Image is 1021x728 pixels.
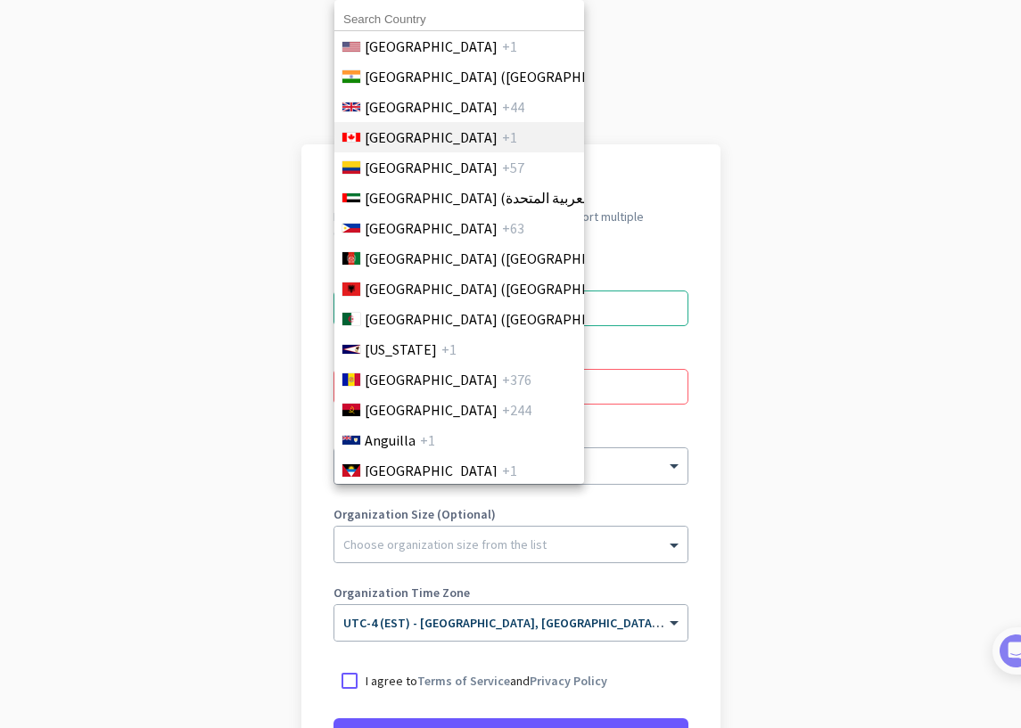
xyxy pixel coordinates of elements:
span: [GEOGRAPHIC_DATA] (‫[GEOGRAPHIC_DATA]‬‎) [365,248,643,269]
span: +63 [502,217,524,239]
span: [GEOGRAPHIC_DATA] [365,127,498,148]
span: +1 [502,36,517,57]
span: [GEOGRAPHIC_DATA] (‫الإمارات العربية المتحدة‬‎) [365,187,646,209]
span: [GEOGRAPHIC_DATA] [365,399,498,421]
span: [US_STATE] [365,339,437,360]
span: [GEOGRAPHIC_DATA] [365,460,498,481]
span: Anguilla [365,429,416,451]
span: +1 [502,127,517,148]
span: +244 [502,399,531,421]
span: [GEOGRAPHIC_DATA] ([GEOGRAPHIC_DATA]) [365,66,643,87]
span: +376 [502,369,531,390]
span: [GEOGRAPHIC_DATA] ([GEOGRAPHIC_DATA]) [365,278,643,299]
span: +44 [502,96,524,118]
span: [GEOGRAPHIC_DATA] [365,36,498,57]
span: +1 [502,460,517,481]
span: [GEOGRAPHIC_DATA] [365,217,498,239]
span: +1 [420,429,435,451]
span: [GEOGRAPHIC_DATA] (‫[GEOGRAPHIC_DATA]‬‎) [365,308,643,330]
span: +1 [441,339,457,360]
span: +57 [502,157,524,178]
input: Search Country [334,8,584,31]
span: [GEOGRAPHIC_DATA] [365,96,498,118]
span: [GEOGRAPHIC_DATA] [365,369,498,390]
span: [GEOGRAPHIC_DATA] [365,157,498,178]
